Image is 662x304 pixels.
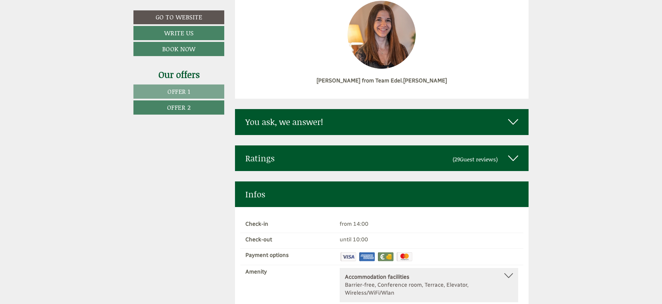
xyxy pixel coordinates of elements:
[245,220,268,228] label: Check-in
[358,251,376,262] img: American Express
[334,236,523,244] div: until 10:00
[340,251,357,262] img: Visa
[245,268,267,276] label: Amenity
[167,87,190,96] span: Offer 1
[235,145,529,171] div: Ratings
[167,103,191,112] span: Offer 2
[334,220,523,228] div: from 14:00
[316,77,447,84] strong: [PERSON_NAME] from Team Edel.[PERSON_NAME]
[133,68,224,81] div: Our offers
[345,274,409,280] b: Accommodation facilities
[235,181,529,207] div: Infos
[396,251,413,262] img: Maestro
[460,155,496,163] span: Guest reviews
[245,236,272,244] label: Check-out
[235,109,529,135] div: You ask, we answer!
[245,251,289,259] label: Payment options
[133,42,224,56] a: Book now
[133,10,224,24] a: Go to website
[453,155,498,163] small: (29 )
[133,26,224,40] a: Write us
[377,251,394,262] img: Cash
[345,281,513,297] div: Barrier-free, Conference room, Terrace, Elevator, Wireless/WiFi/Wlan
